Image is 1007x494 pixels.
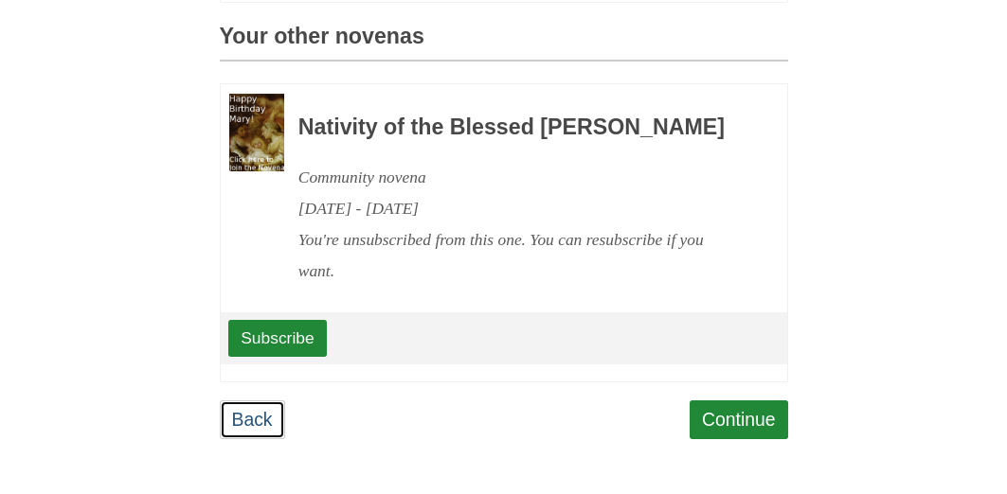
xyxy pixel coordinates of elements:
[298,162,736,193] div: Community novena
[690,400,788,439] a: Continue
[298,224,736,287] div: You're unsubscribed from this one. You can resubscribe if you want.
[228,320,326,356] a: Subscribe
[229,94,284,171] img: Novena image
[220,25,788,62] h3: Your other novenas
[220,400,285,439] a: Back
[298,193,736,224] div: [DATE] - [DATE]
[298,115,736,140] h3: Nativity of the Blessed [PERSON_NAME]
